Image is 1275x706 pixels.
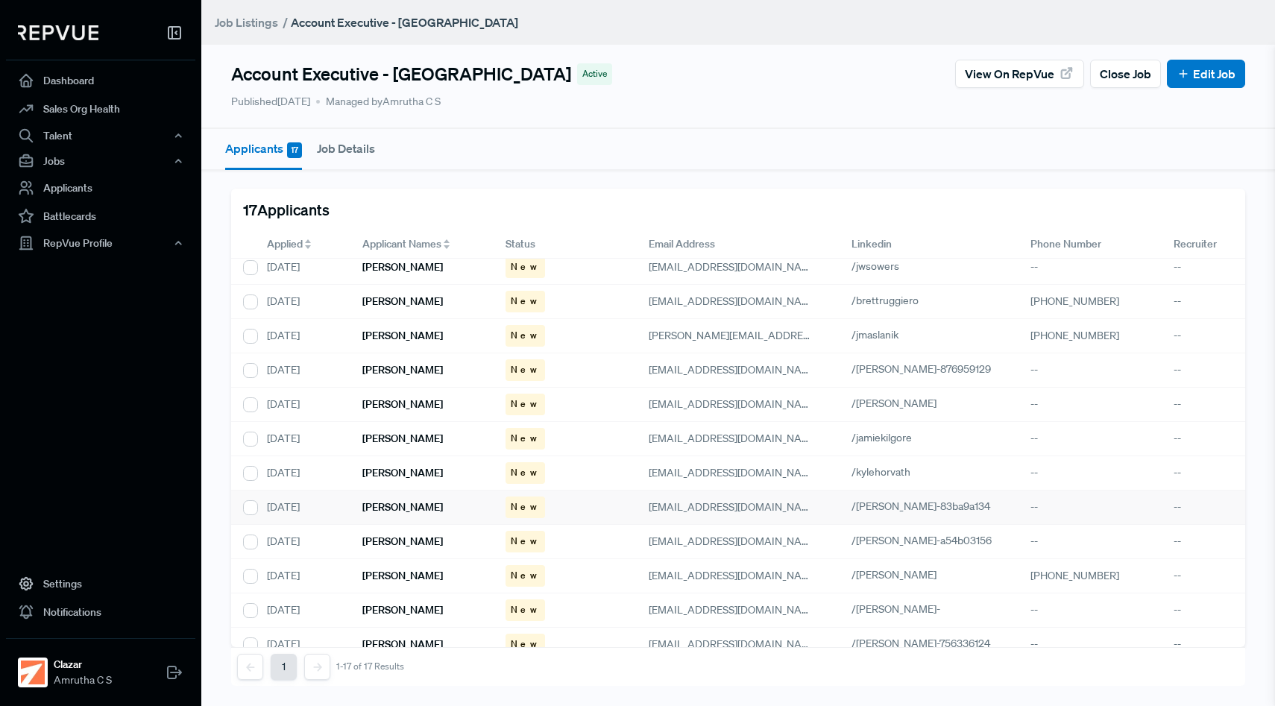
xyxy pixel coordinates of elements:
a: Battlecards [6,202,195,230]
strong: Clazar [54,657,112,672]
span: Applied [267,236,303,252]
span: [EMAIL_ADDRESS][DOMAIN_NAME] [649,432,819,445]
button: Applicants [225,129,302,170]
span: New [511,363,540,376]
div: -- [1019,628,1162,662]
div: [DATE] [255,250,350,285]
h6: [PERSON_NAME] [362,535,443,548]
div: [DATE] [255,559,350,593]
button: View on RepVue [955,60,1084,88]
div: [PHONE_NUMBER] [1019,559,1162,593]
div: -- [1019,593,1162,628]
p: Published [DATE] [231,94,310,110]
h6: [PERSON_NAME] [362,432,443,445]
span: Managed by Amrutha C S [316,94,441,110]
span: New [511,500,540,514]
div: [PHONE_NUMBER] [1019,285,1162,319]
button: Next [304,654,330,680]
span: [EMAIL_ADDRESS][DOMAIN_NAME] [649,294,819,308]
a: /[PERSON_NAME]-83ba9a134 [851,499,1007,513]
span: /[PERSON_NAME] [851,568,936,581]
span: New [511,432,540,445]
a: /[PERSON_NAME]-a54b03156 [851,534,1009,547]
span: [EMAIL_ADDRESS][DOMAIN_NAME] [649,569,819,582]
div: [DATE] [255,285,350,319]
a: /[PERSON_NAME]-756336124 [851,637,1007,650]
div: 1-17 of 17 Results [336,661,404,672]
a: /[PERSON_NAME]- [851,602,957,616]
span: [PERSON_NAME][EMAIL_ADDRESS][DOMAIN_NAME] [649,329,900,342]
h6: [PERSON_NAME] [362,604,443,617]
span: /jwsowers [851,259,899,273]
div: -- [1019,525,1162,559]
a: ClazarClazarAmrutha C S [6,638,195,694]
h6: [PERSON_NAME] [362,364,443,376]
span: [EMAIL_ADDRESS][DOMAIN_NAME] [649,466,819,479]
span: View on RepVue [965,65,1054,83]
span: New [511,329,540,342]
span: [EMAIL_ADDRESS][DOMAIN_NAME] [649,397,819,411]
div: [DATE] [255,319,350,353]
a: /jwsowers [851,259,916,273]
span: New [511,260,540,274]
span: Amrutha C S [54,672,112,688]
a: /[PERSON_NAME] [851,397,954,410]
button: Edit Job [1167,60,1245,88]
h6: [PERSON_NAME] [362,638,443,651]
a: Job Listings [215,13,278,31]
h6: [PERSON_NAME] [362,501,443,514]
h6: [PERSON_NAME] [362,330,443,342]
span: /kylehorvath [851,465,910,479]
a: Dashboard [6,66,195,95]
button: 1 [271,654,297,680]
strong: Account Executive - [GEOGRAPHIC_DATA] [291,15,518,30]
div: -- [1019,422,1162,456]
div: -- [1019,388,1162,422]
h4: Account Executive - [GEOGRAPHIC_DATA] [231,63,571,85]
h6: [PERSON_NAME] [362,261,443,274]
a: /[PERSON_NAME]-876959129 [851,362,1008,376]
div: [DATE] [255,628,350,662]
div: -- [1019,250,1162,285]
div: [DATE] [255,525,350,559]
button: Previous [237,654,263,680]
span: New [511,637,540,651]
span: /[PERSON_NAME]-83ba9a134 [851,499,990,513]
span: /[PERSON_NAME]-a54b03156 [851,534,992,547]
a: /jmaslanik [851,328,916,341]
div: [DATE] [255,456,350,491]
span: New [511,603,540,617]
span: Status [506,236,535,252]
div: [DATE] [255,388,350,422]
a: Edit Job [1177,65,1235,83]
span: New [511,569,540,582]
a: /jamiekilgore [851,431,929,444]
img: RepVue [18,25,98,40]
span: /jamiekilgore [851,431,912,444]
a: Notifications [6,598,195,626]
div: [DATE] [255,353,350,388]
span: [EMAIL_ADDRESS][DOMAIN_NAME] [649,637,819,651]
div: Toggle SortBy [255,230,350,259]
button: Job Details [317,129,375,168]
span: /[PERSON_NAME]- [851,602,940,616]
div: Jobs [6,148,195,174]
span: /jmaslanik [851,328,898,341]
div: -- [1019,456,1162,491]
span: /[PERSON_NAME] [851,397,936,410]
span: Phone Number [1030,236,1101,252]
a: /brettruggiero [851,294,936,307]
span: New [511,294,540,308]
span: Email Address [649,236,715,252]
h6: [PERSON_NAME] [362,570,443,582]
span: [EMAIL_ADDRESS][DOMAIN_NAME] [649,500,819,514]
div: RepVue Profile [6,230,195,256]
span: /[PERSON_NAME]-756336124 [851,637,990,650]
button: Talent [6,123,195,148]
span: [EMAIL_ADDRESS][DOMAIN_NAME] [649,535,819,548]
nav: pagination [237,654,404,680]
img: Clazar [21,661,45,684]
span: Linkedin [851,236,892,252]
